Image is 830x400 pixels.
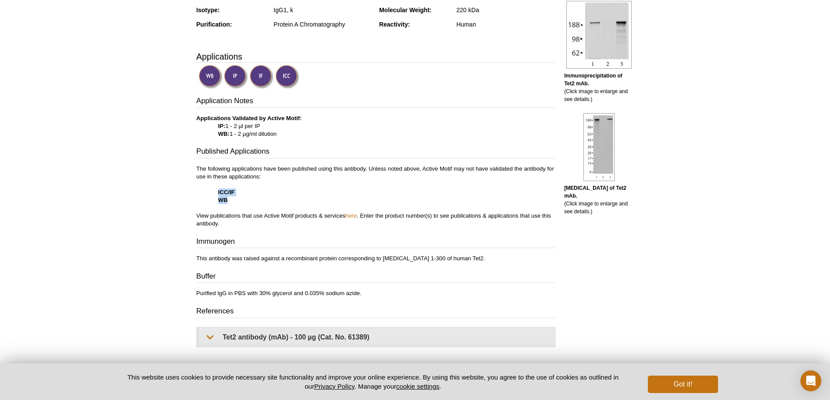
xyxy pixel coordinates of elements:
p: Purified IgG in PBS with 30% glycerol and 0.035% sodium azide. [196,289,556,297]
strong: ICC/IF [218,189,235,195]
div: 220 kDa [457,6,556,14]
strong: WB: [218,131,230,137]
img: Western Blot Validated [199,65,223,89]
b: Immunoprecipitation of Tet2 mAb. [564,73,622,87]
img: Immunocytochemistry Validated [275,65,299,89]
p: The following applications have been published using this antibody. Unless noted above, Active Mo... [196,165,556,228]
img: Tet2 antibody (mAb) tested by Western blot. [583,113,615,181]
p: (Click image to enlarge and see details.) [564,72,634,103]
strong: Reactivity: [379,21,410,28]
div: Open Intercom Messenger [800,370,821,391]
img: Immunoprecipitation Validated [224,65,248,89]
strong: Molecular Weight: [379,7,431,13]
button: Got it! [648,376,718,393]
strong: Purification: [196,21,232,28]
img: Immunofluorescence Validated [250,65,274,89]
h3: Application Notes [196,96,556,108]
strong: WB [218,197,228,203]
img: Tet2 antibody (mAb) tested by immunoprecipitation. [566,1,632,69]
div: Human [457,20,556,28]
h3: Published Applications [196,146,556,158]
b: Applications Validated by Active Motif: [196,115,302,121]
p: This website uses cookies to provide necessary site functionality and improve your online experie... [112,373,634,391]
a: here [346,212,357,219]
strong: Isotype: [196,7,220,13]
h3: Applications [196,50,556,63]
strong: IP: [218,123,226,129]
h3: Immunogen [196,236,556,249]
p: (Click image to enlarge and see details.) [564,184,634,215]
h3: Buffer [196,271,556,283]
p: 1 - 2 µl per IP 1 - 2 µg/ml dilution [196,114,556,138]
summary: Tet2 antibody (mAb) - 100 µg (Cat. No. 61389) [198,327,555,347]
h3: References [196,306,556,318]
div: Protein A Chromatography [274,20,373,28]
a: Privacy Policy [314,383,354,390]
div: IgG1, k [274,6,373,14]
button: cookie settings [396,383,439,390]
b: [MEDICAL_DATA] of Tet2 mAb. [564,185,627,199]
p: This antibody was raised against a recombinant protein corresponding to [MEDICAL_DATA] 1-300 of h... [196,255,556,262]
